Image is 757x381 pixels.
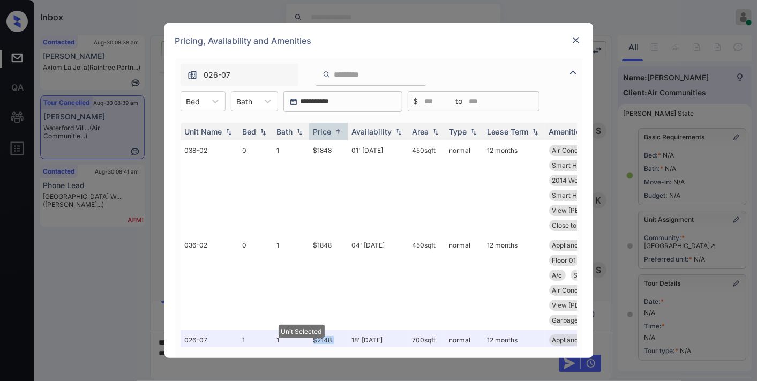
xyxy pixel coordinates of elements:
[309,235,348,330] td: $1848
[552,271,563,279] span: A/c
[313,127,332,136] div: Price
[552,241,604,249] span: Appliances Stai...
[223,128,234,136] img: sorting
[552,286,598,294] span: Air Conditioner
[309,140,348,235] td: $1848
[449,127,467,136] div: Type
[238,140,273,235] td: 0
[258,128,268,136] img: sorting
[414,95,418,107] span: $
[352,127,392,136] div: Availability
[348,235,408,330] td: 04' [DATE]
[571,35,581,46] img: close
[552,301,621,309] span: View [PERSON_NAME]
[552,221,605,229] span: Close to Amenit...
[468,128,479,136] img: sorting
[552,161,613,169] span: Smart Home Wate...
[243,127,257,136] div: Bed
[483,140,545,235] td: 12 months
[552,316,608,324] span: Garbage disposa...
[164,23,593,58] div: Pricing, Availability and Amenities
[574,271,633,279] span: Smart Home Door...
[456,95,463,107] span: to
[552,336,604,344] span: Appliances Stai...
[530,128,541,136] img: sorting
[445,235,483,330] td: normal
[277,127,293,136] div: Bath
[273,140,309,235] td: 1
[430,128,441,136] img: sorting
[408,140,445,235] td: 450 sqft
[294,128,305,136] img: sorting
[483,235,545,330] td: 12 months
[488,127,529,136] div: Lease Term
[567,66,580,79] img: icon-zuma
[408,235,445,330] td: 450 sqft
[181,235,238,330] td: 036-02
[204,69,231,81] span: 026-07
[413,127,429,136] div: Area
[181,140,238,235] td: 038-02
[323,70,331,79] img: icon-zuma
[552,256,576,264] span: Floor 01
[187,70,198,80] img: icon-zuma
[238,235,273,330] td: 0
[552,191,611,199] span: Smart Home Ther...
[552,206,621,214] span: View [PERSON_NAME]
[549,127,585,136] div: Amenities
[185,127,222,136] div: Unit Name
[273,235,309,330] td: 1
[393,128,404,136] img: sorting
[348,140,408,235] td: 01' [DATE]
[445,140,483,235] td: normal
[333,128,343,136] img: sorting
[552,146,598,154] span: Air Conditioner
[552,176,608,184] span: 2014 Wood Floor...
